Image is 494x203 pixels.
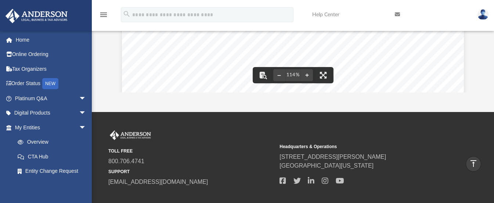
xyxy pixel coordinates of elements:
[206,54,222,60] span: ELRO
[154,88,166,94] span: LAS
[280,162,374,169] a: [GEOGRAPHIC_DATA][US_STATE]
[243,54,287,60] span: 545-95-9110
[154,81,170,87] span: 9667
[280,143,446,150] small: Headquarters & Operations
[397,29,415,33] span: [US_STATE]
[246,38,275,45] span: Returns
[79,91,94,106] span: arrow_drop_down
[5,106,97,120] a: Digital Productsarrow_drop_down
[108,168,274,175] small: SUPPORT
[161,29,170,32] span: YEAR
[219,68,262,73] span: PULIDOELROD
[42,78,58,89] div: NEW
[108,148,274,154] small: TOLL FREE
[146,29,160,32] span: TAXABLE
[5,32,97,47] a: Home
[231,88,239,94] span: NV
[154,68,208,73] span: [PERSON_NAME]
[79,106,94,121] span: arrow_drop_down
[466,156,481,172] a: vertical_align_top
[10,149,97,164] a: CTA Hub
[411,35,434,43] span: (e-file)
[250,29,260,37] span: for
[79,120,94,135] span: arrow_drop_down
[5,76,97,91] a: Order StatusNEW
[285,73,301,77] div: Current zoom level
[247,88,267,94] span: 89139
[10,164,97,179] a: Entity Change Request
[206,61,209,67] span: J
[174,81,206,87] span: MATANZAS
[10,135,97,150] a: Overview
[273,67,285,83] button: Zoom out
[183,38,218,45] span: Individual
[170,88,190,94] span: VEGAS
[108,179,208,185] a: [EMAIL_ADDRESS][DOMAIN_NAME]
[301,67,313,83] button: Zoom in
[99,10,108,19] i: menu
[356,54,364,60] span: 24
[206,68,210,73] span: A
[5,91,97,106] a: Platinum Q&Aarrow_drop_down
[3,9,70,23] img: Anderson Advisors Platinum Portal
[391,35,408,43] span: 3582
[315,67,331,83] button: Enter fullscreen
[233,81,253,87] span: COURT
[150,35,167,43] span: 2024
[108,130,152,140] img: Anderson Advisors Platinum Portal
[417,29,426,33] span: FORM
[5,47,97,62] a: Online Ordering
[280,154,386,160] a: [STREET_ADDRESS][PERSON_NAME]
[183,29,215,37] span: Payment
[477,9,488,20] img: User Pic
[154,54,198,60] span: 557-55-6010
[99,14,108,19] a: menu
[5,120,97,135] a: My Entitiesarrow_drop_down
[108,158,144,164] a: 800.706.4741
[220,38,244,45] span: e-filed
[5,62,97,76] a: Tax Organizers
[154,61,204,67] span: [PERSON_NAME]
[210,81,230,87] span: CREEK
[255,67,271,83] button: Toggle findbar
[219,61,266,67] span: [PERSON_NAME]
[123,10,131,18] i: search
[217,29,248,37] span: Voucher
[469,159,478,168] i: vertical_align_top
